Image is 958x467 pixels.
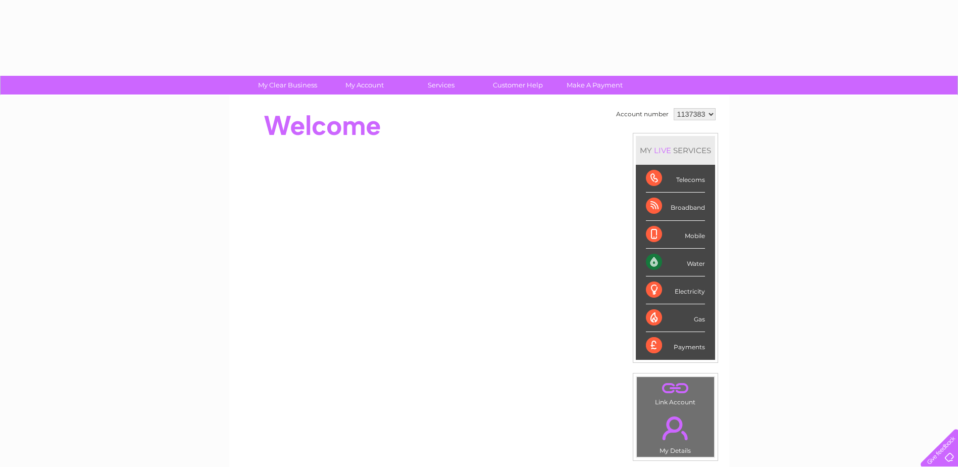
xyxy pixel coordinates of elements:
[614,106,671,123] td: Account number
[639,410,712,446] a: .
[553,76,636,95] a: Make A Payment
[399,76,483,95] a: Services
[646,276,705,304] div: Electricity
[323,76,406,95] a: My Account
[476,76,560,95] a: Customer Help
[646,304,705,332] div: Gas
[652,146,673,155] div: LIVE
[246,76,329,95] a: My Clear Business
[639,380,712,397] a: .
[646,221,705,249] div: Mobile
[646,249,705,276] div: Water
[636,377,715,408] td: Link Account
[636,408,715,457] td: My Details
[646,332,705,359] div: Payments
[646,193,705,220] div: Broadband
[646,165,705,193] div: Telecoms
[636,136,715,165] div: MY SERVICES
